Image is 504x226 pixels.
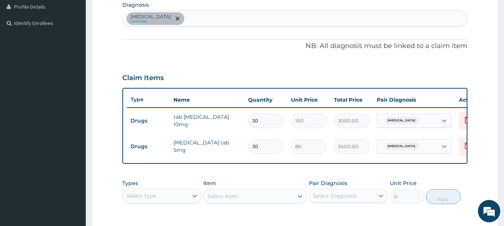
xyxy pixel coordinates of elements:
td: [MEDICAL_DATA] tab 5mg [170,135,244,157]
span: [MEDICAL_DATA] [384,143,419,150]
span: We're online! [43,66,103,141]
div: Select Type [126,192,156,200]
small: confirmed [131,20,171,23]
th: Quantity [244,92,287,107]
textarea: Type your message and hit 'Enter' [4,149,142,175]
span: [MEDICAL_DATA] [384,117,419,124]
h3: Claim Items [122,74,164,82]
th: Unit Price [287,92,330,107]
th: Type [127,93,170,106]
span: remove selection option [174,15,181,22]
p: [MEDICAL_DATA] [131,14,171,20]
p: NB: All diagnosis must be linked to a claim item [122,41,468,51]
div: Chat with us now [39,42,125,51]
td: Drugs [127,114,170,128]
th: Name [170,92,244,107]
img: d_794563401_company_1708531726252_794563401 [14,37,30,56]
th: Actions [455,92,492,107]
td: Drugs [127,140,170,153]
th: Total Price [330,92,373,107]
label: Diagnosis [122,1,149,9]
div: Minimize live chat window [122,4,140,22]
label: Item [203,179,216,187]
div: Select Diagnosis [313,192,357,200]
button: Add [426,189,461,204]
label: Pair Diagnosis [309,179,347,187]
label: Unit Price [390,179,417,187]
th: Pair Diagnosis [373,92,455,107]
label: Types [122,180,138,187]
td: tab [MEDICAL_DATA] 10mg [170,109,244,132]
